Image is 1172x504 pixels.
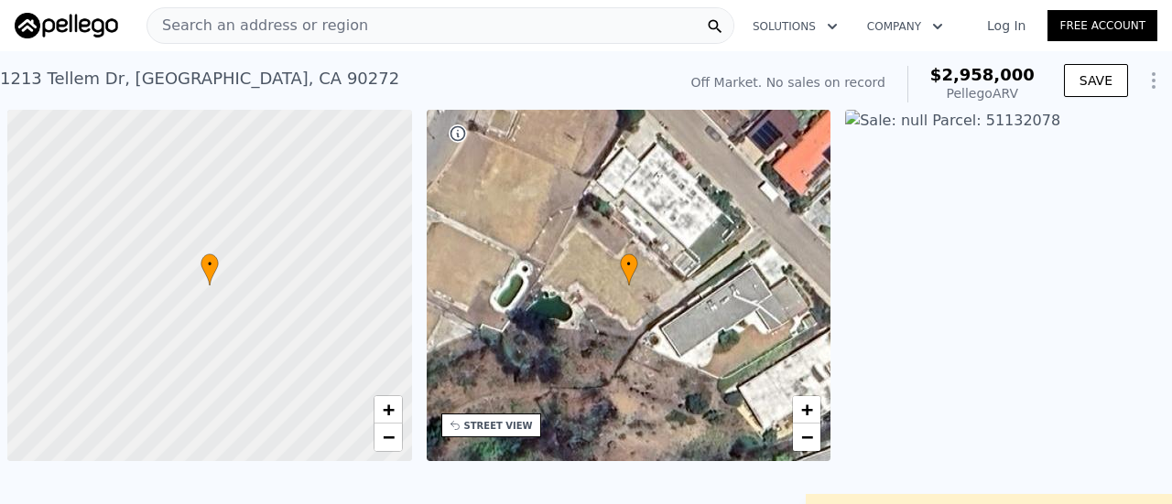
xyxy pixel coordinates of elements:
[801,398,813,421] span: +
[691,73,885,91] div: Off Market. No sales on record
[201,253,219,285] div: •
[464,419,533,433] div: STREET VIEW
[930,65,1035,84] span: $2,958,000
[201,256,219,273] span: •
[1064,64,1128,97] button: SAVE
[382,398,394,421] span: +
[793,396,820,424] a: Zoom in
[1135,62,1172,99] button: Show Options
[852,10,958,43] button: Company
[620,256,638,273] span: •
[1047,10,1157,41] a: Free Account
[620,253,638,285] div: •
[801,425,813,448] span: −
[15,13,118,38] img: Pellego
[382,425,394,448] span: −
[374,424,402,451] a: Zoom out
[738,10,852,43] button: Solutions
[374,396,402,424] a: Zoom in
[965,16,1047,35] a: Log In
[147,15,368,37] span: Search an address or region
[793,424,820,451] a: Zoom out
[930,84,1035,102] div: Pellego ARV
